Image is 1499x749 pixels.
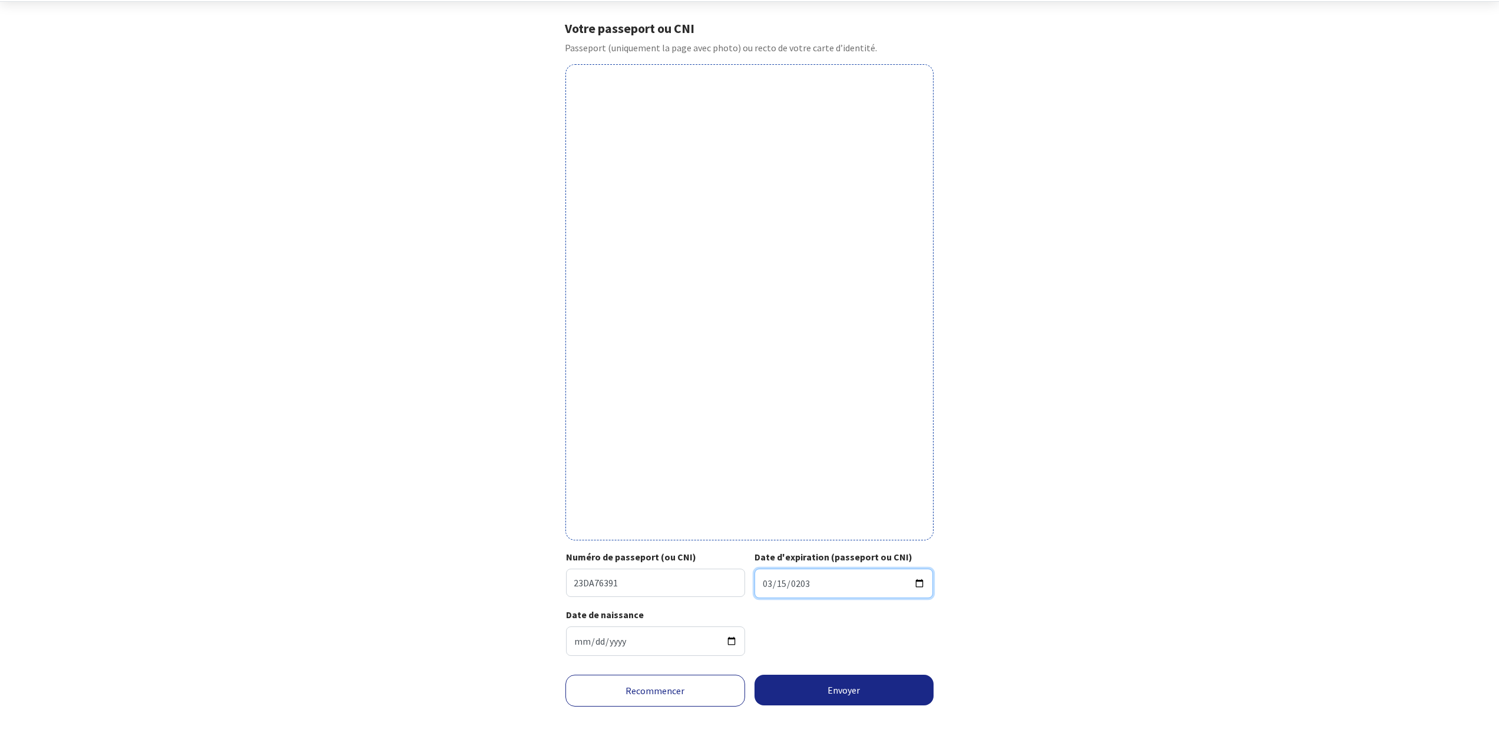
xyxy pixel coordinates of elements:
a: Recommencer [565,675,745,707]
p: Passeport (uniquement la page avec photo) ou recto de votre carte d’identité. [565,41,934,55]
strong: Date d'expiration (passeport ou CNI) [755,551,912,563]
h1: Votre passeport ou CNI [565,21,934,36]
strong: Date de naissance [566,609,644,621]
strong: Numéro de passeport (ou CNI) [566,551,696,563]
button: Envoyer [755,675,934,705]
